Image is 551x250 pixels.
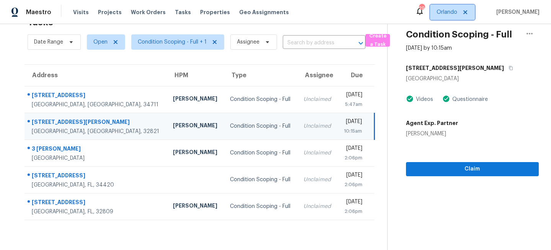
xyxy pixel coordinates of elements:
[230,176,291,183] div: Condition Scoping - Full
[406,75,539,83] div: [GEOGRAPHIC_DATA]
[355,38,366,49] button: Open
[32,91,161,101] div: [STREET_ADDRESS]
[200,8,230,16] span: Properties
[131,8,166,16] span: Work Orders
[406,64,504,72] h5: [STREET_ADDRESS][PERSON_NAME]
[239,8,289,16] span: Geo Assignments
[406,31,512,38] h2: Condition Scoping - Full
[230,203,291,210] div: Condition Scoping - Full
[504,61,514,75] button: Copy Address
[344,171,362,181] div: [DATE]
[173,148,218,158] div: [PERSON_NAME]
[303,122,331,130] div: Unclaimed
[32,101,161,109] div: [GEOGRAPHIC_DATA], [GEOGRAPHIC_DATA], 34711
[297,65,337,86] th: Assignee
[303,203,331,210] div: Unclaimed
[493,8,540,16] span: [PERSON_NAME]
[138,38,207,46] span: Condition Scoping - Full + 1
[344,181,362,188] div: 2:06pm
[73,8,89,16] span: Visits
[365,34,390,47] button: Create a Task
[283,37,344,49] input: Search by address
[28,18,53,26] h2: Tasks
[344,154,362,162] div: 2:06pm
[337,65,374,86] th: Due
[303,149,331,157] div: Unclaimed
[173,122,218,131] div: [PERSON_NAME]
[230,149,291,157] div: Condition Scoping - Full
[32,208,161,216] div: [GEOGRAPHIC_DATA], FL, 32809
[344,208,362,215] div: 2:06pm
[24,65,167,86] th: Address
[344,198,362,208] div: [DATE]
[93,38,108,46] span: Open
[419,5,424,12] div: 29
[167,65,224,86] th: HPM
[369,32,386,49] span: Create a Task
[98,8,122,16] span: Projects
[406,162,539,176] button: Claim
[32,154,161,162] div: [GEOGRAPHIC_DATA]
[32,118,161,128] div: [STREET_ADDRESS][PERSON_NAME]
[32,145,161,154] div: 3 [PERSON_NAME]
[303,96,331,103] div: Unclaimed
[442,95,450,103] img: Artifact Present Icon
[344,127,362,135] div: 10:15am
[32,181,161,189] div: [GEOGRAPHIC_DATA], FL, 34420
[344,118,362,127] div: [DATE]
[26,8,51,16] span: Maestro
[32,128,161,135] div: [GEOGRAPHIC_DATA], [GEOGRAPHIC_DATA], 32821
[303,176,331,183] div: Unclaimed
[450,96,488,103] div: Questionnaire
[230,122,291,130] div: Condition Scoping - Full
[406,44,452,52] div: [DATE] by 10:15am
[406,130,458,138] div: [PERSON_NAME]
[173,95,218,104] div: [PERSON_NAME]
[344,101,362,108] div: 5:47am
[173,202,218,211] div: [PERSON_NAME]
[344,91,362,101] div: [DATE]
[437,8,457,16] span: Orlando
[224,65,297,86] th: Type
[32,198,161,208] div: [STREET_ADDRESS]
[230,96,291,103] div: Condition Scoping - Full
[414,96,433,103] div: Videos
[344,144,362,154] div: [DATE]
[406,119,458,127] h5: Agent Exp. Partner
[34,38,63,46] span: Date Range
[237,38,259,46] span: Assignee
[412,164,533,174] span: Claim
[175,10,191,15] span: Tasks
[32,172,161,181] div: [STREET_ADDRESS]
[406,95,414,103] img: Artifact Present Icon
